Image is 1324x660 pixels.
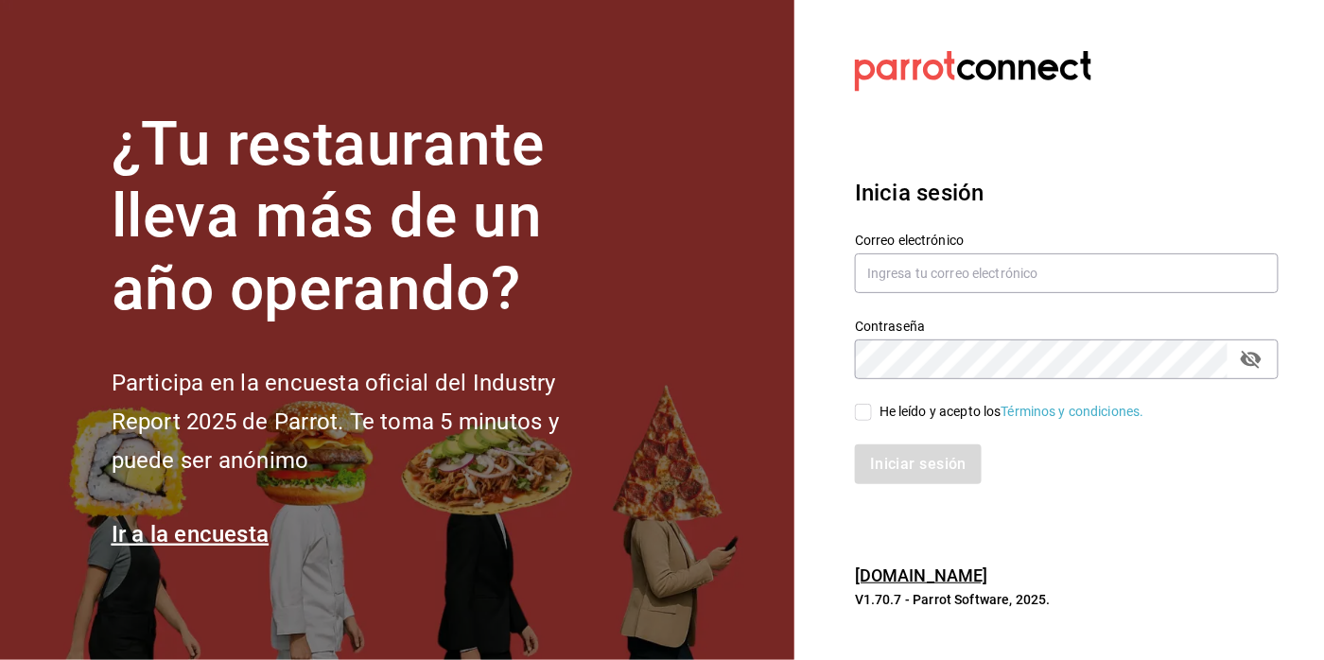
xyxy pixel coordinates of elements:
h2: Participa en la encuesta oficial del Industry Report 2025 de Parrot. Te toma 5 minutos y puede se... [112,364,622,479]
h3: Inicia sesión [855,176,1279,210]
a: Términos y condiciones. [1002,404,1144,419]
a: [DOMAIN_NAME] [855,565,988,585]
input: Ingresa tu correo electrónico [855,253,1279,293]
a: Ir a la encuesta [112,521,270,547]
h1: ¿Tu restaurante lleva más de un año operando? [112,109,622,326]
div: He leído y acepto los [880,402,1144,422]
button: passwordField [1235,343,1267,375]
p: V1.70.7 - Parrot Software, 2025. [855,590,1279,609]
label: Correo electrónico [855,234,1279,247]
label: Contraseña [855,320,1279,333]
